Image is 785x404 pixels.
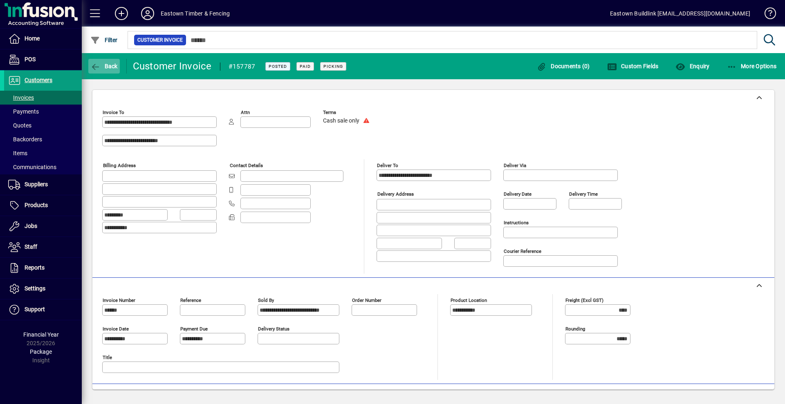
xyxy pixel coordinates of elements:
button: Back [88,59,120,74]
app-page-header-button: Back [82,59,127,74]
mat-label: Reference [180,297,201,303]
a: Suppliers [4,174,82,195]
mat-label: Order number [352,297,381,303]
mat-label: Instructions [504,220,529,225]
a: Items [4,146,82,160]
mat-label: Payment due [180,326,208,332]
div: Eastown Buildlink [EMAIL_ADDRESS][DOMAIN_NAME] [610,7,750,20]
span: Customers [25,77,52,83]
mat-label: Invoice number [103,297,135,303]
mat-label: Attn [241,109,250,115]
a: Quotes [4,118,82,132]
span: Custom Fields [607,63,659,69]
button: Add [108,6,135,21]
span: Quotes [8,122,31,129]
span: Communications [8,164,56,170]
span: Posted [269,64,287,69]
mat-label: Invoice To [103,109,124,115]
span: Reports [25,264,45,271]
span: Backorders [8,136,42,143]
a: Communications [4,160,82,174]
button: Custom Fields [605,59,661,74]
span: Enquiry [675,63,709,69]
mat-label: Rounding [565,326,585,332]
a: Home [4,29,82,49]
span: Terms [323,110,372,115]
mat-label: Delivery time [569,191,598,197]
div: #157787 [229,60,256,73]
span: Back [90,63,118,69]
button: More Options [725,59,779,74]
span: Suppliers [25,181,48,187]
mat-label: Invoice date [103,326,129,332]
a: Knowledge Base [758,2,775,28]
span: Cash sale only [323,118,359,124]
a: POS [4,49,82,70]
button: Documents (0) [535,59,592,74]
a: Settings [4,279,82,299]
a: Staff [4,237,82,257]
span: POS [25,56,36,62]
mat-label: Delivery date [504,191,532,197]
mat-label: Product location [451,297,487,303]
span: Home [25,35,40,42]
mat-label: Deliver via [504,163,526,168]
div: Customer Invoice [133,60,212,73]
span: Settings [25,285,45,292]
span: Documents (0) [537,63,590,69]
span: Jobs [25,223,37,229]
span: Items [8,150,27,156]
span: Staff [25,243,37,250]
button: Enquiry [673,59,711,74]
mat-label: Title [103,355,112,360]
span: More Options [727,63,777,69]
mat-label: Delivery status [258,326,289,332]
a: Payments [4,105,82,118]
a: Support [4,299,82,320]
span: Payments [8,108,39,115]
span: Filter [90,37,118,43]
button: Filter [88,33,120,47]
span: Financial Year [23,331,59,338]
span: Package [30,348,52,355]
span: Products [25,202,48,208]
span: Customer Invoice [137,36,183,44]
div: Eastown Timber & Fencing [161,7,230,20]
mat-label: Freight (excl GST) [565,297,603,303]
a: Jobs [4,216,82,237]
mat-label: Deliver To [377,163,398,168]
a: Invoices [4,91,82,105]
button: Profile [135,6,161,21]
a: Products [4,195,82,216]
mat-label: Courier Reference [504,248,541,254]
span: Invoices [8,94,34,101]
a: Reports [4,258,82,278]
mat-label: Sold by [258,297,274,303]
span: Support [25,306,45,312]
span: Picking [323,64,343,69]
span: Paid [300,64,311,69]
a: Backorders [4,132,82,146]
